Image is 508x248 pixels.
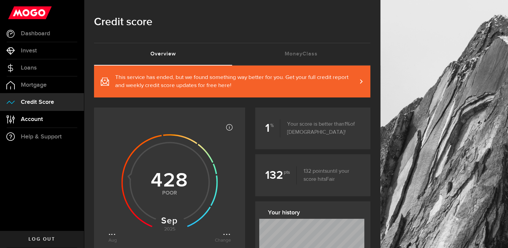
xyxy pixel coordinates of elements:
[232,43,371,65] a: MoneyClass
[29,237,55,242] span: Log out
[280,120,360,136] p: Your score is better than of [DEMOGRAPHIC_DATA]!
[5,3,26,23] button: Open LiveChat chat widget
[21,65,37,71] span: Loans
[94,13,370,31] h1: Credit score
[21,82,47,88] span: Mortgage
[297,167,360,183] p: until your score hits
[94,43,232,65] a: Overview
[304,169,327,174] span: 132 points
[265,166,297,184] b: 132
[265,119,280,137] b: 1
[21,31,50,37] span: Dashboard
[268,207,362,218] h3: Your history
[326,177,335,182] span: Fair
[94,66,370,97] a: This service has ended, but we found something way better for you. Get your full credit report an...
[21,99,54,105] span: Credit Score
[115,74,357,90] span: This service has ended, but we found something way better for you. Get your full credit report an...
[21,134,62,140] span: Help & Support
[94,43,370,66] ul: Tabs Navigation
[21,48,37,54] span: Invest
[21,116,43,122] span: Account
[344,122,350,127] span: 1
